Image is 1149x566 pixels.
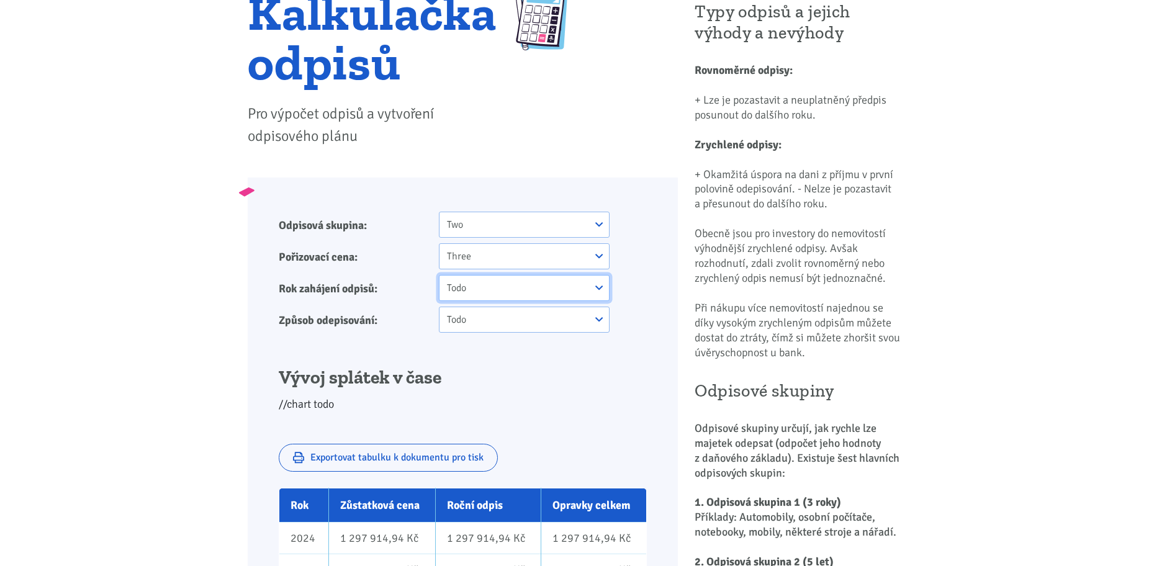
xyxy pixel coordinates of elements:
h3: 1. Odpisová skupina 1 (3 roky) [695,495,901,510]
th: Roční odpis [436,488,541,523]
h3: Zrychlené odpisy: [695,138,901,153]
label: Rok zahájení odpisů: [271,275,431,301]
p: Pro výpočet odpisů a vytvoření odpisového plánu [248,102,497,147]
td: 1 297 914,94 Kč [436,523,541,554]
h2: Typy odpisů a jejich výhody a nevýhody [695,1,901,43]
p: Odpisové skupiny určují, jak rychle lze majetek odepsat (odpočet jeho hodnoty z daňového základu)... [695,421,901,481]
label: Způsob odepisování: [271,307,431,333]
h3: Rovnoměrné odpisy: [695,63,901,78]
th: Zůstatková cena [329,488,436,523]
p: Obecně jsou pro investory do nemovitostí výhodnější zrychlené odpisy. Avšak rozhodnutí, zdali zvo... [695,227,901,286]
th: Opravky celkem [541,488,647,523]
h2: Odpisové skupiny [695,380,901,402]
label: Odpisová skupina: [271,212,431,238]
td: 2024 [279,523,329,554]
label: Pořizovací cena: [271,243,431,269]
h3: Vývoj splátek v čase [279,366,647,390]
p: Při nákupu více nemovitostí najednou se díky vysokým zrychleným odpisům můžete dostat do ztráty, ... [695,301,901,361]
th: Rok [279,488,329,523]
div: //chart todo [279,366,647,413]
button: Exportovat tabulku k dokumentu pro tisk [279,444,498,472]
td: 1 297 914,94 Kč [329,523,436,554]
p: + Lze je pozastavit a neuplatněný předpis posunout do dalšího roku. [695,93,901,123]
td: 1 297 914,94 Kč [541,523,647,554]
p: + Okamžitá úspora na dani z příjmu v první polovině odepisování. - Nelze je pozastavit a přesunou... [695,168,901,212]
p: Příklady: Automobily, osobní počítače, notebooky, mobily, některé stroje a nářadí. [695,510,901,540]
